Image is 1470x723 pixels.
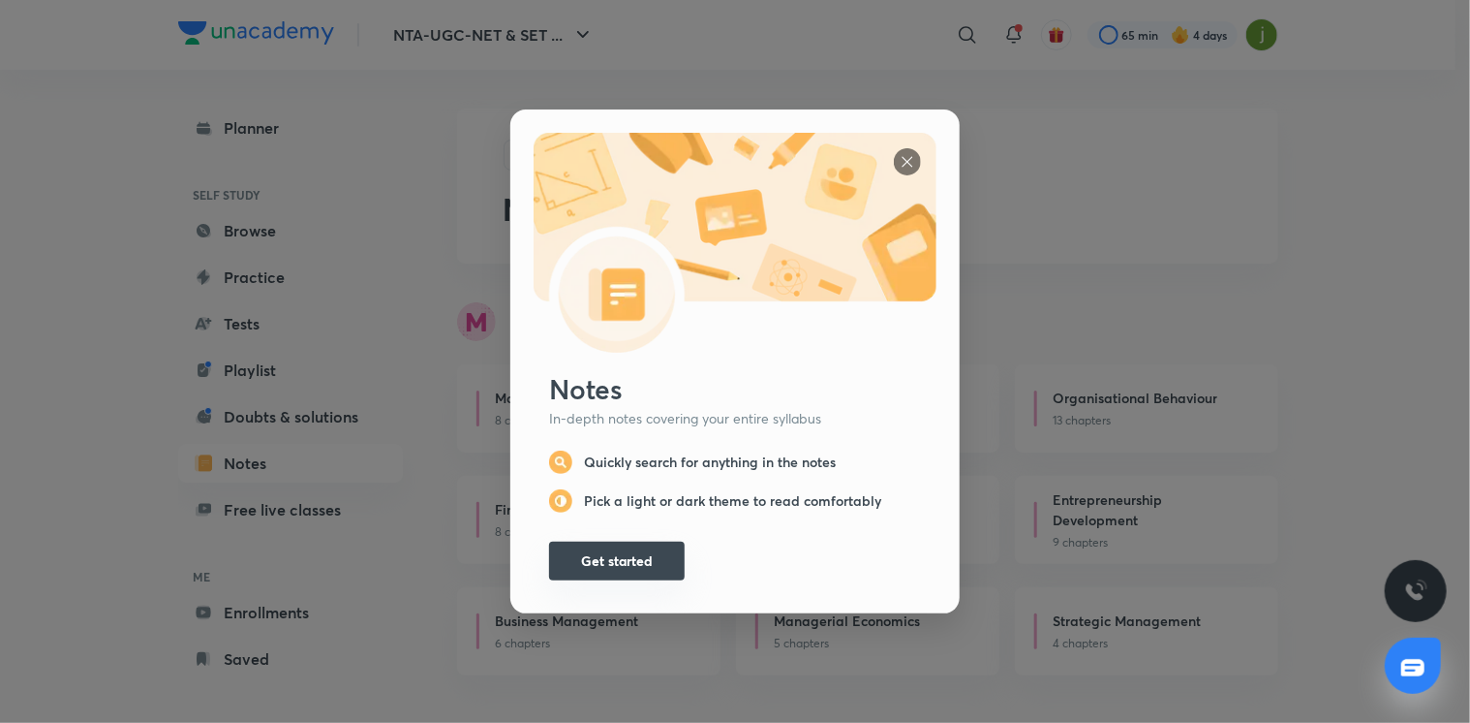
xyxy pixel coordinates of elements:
img: notes [549,451,572,474]
img: notes [534,133,936,353]
img: notes [549,489,572,513]
h6: Pick a light or dark theme to read comfortably [584,492,881,510]
p: In-depth notes covering your entire syllabus [549,410,921,427]
img: notes [894,148,921,175]
div: Notes [549,371,936,406]
button: Get started [549,542,685,581]
h6: Quickly search for anything in the notes [584,454,836,471]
